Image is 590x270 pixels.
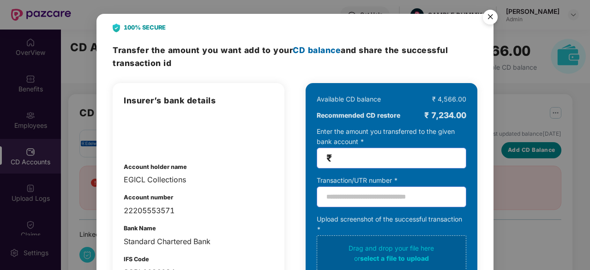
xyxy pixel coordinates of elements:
span: CD balance [293,45,341,55]
div: Enter the amount you transferred to the given bank account * [317,126,466,168]
b: 100% SECURE [124,23,166,32]
span: you want add to your [202,45,341,55]
div: or [320,253,463,264]
b: Account number [124,194,173,201]
span: ₹ [326,153,332,163]
img: svg+xml;base64,PHN2ZyB4bWxucz0iaHR0cDovL3d3dy53My5vcmcvMjAwMC9zdmciIHdpZHRoPSI1NiIgaGVpZ2h0PSI1Ni... [477,6,503,31]
h3: Transfer the amount and share the successful transaction id [113,44,477,69]
b: Bank Name [124,225,156,232]
img: svg+xml;base64,PHN2ZyB4bWxucz0iaHR0cDovL3d3dy53My5vcmcvMjAwMC9zdmciIHdpZHRoPSIyNCIgaGVpZ2h0PSIyOC... [113,24,120,32]
div: Available CD balance [317,94,381,104]
div: EGICL Collections [124,174,273,186]
img: admin-overview [124,116,172,149]
div: Standard Chartered Bank [124,236,273,247]
div: 22205553571 [124,205,273,216]
div: Transaction/UTR number * [317,175,466,186]
button: Close [477,5,502,30]
h3: Insurer’s bank details [124,94,273,107]
span: select a file to upload [360,254,429,262]
b: Account holder name [124,163,187,170]
b: Recommended CD restore [317,110,400,120]
b: IFS Code [124,256,149,263]
div: ₹ 7,234.00 [424,109,466,122]
div: ₹ 4,566.00 [432,94,466,104]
